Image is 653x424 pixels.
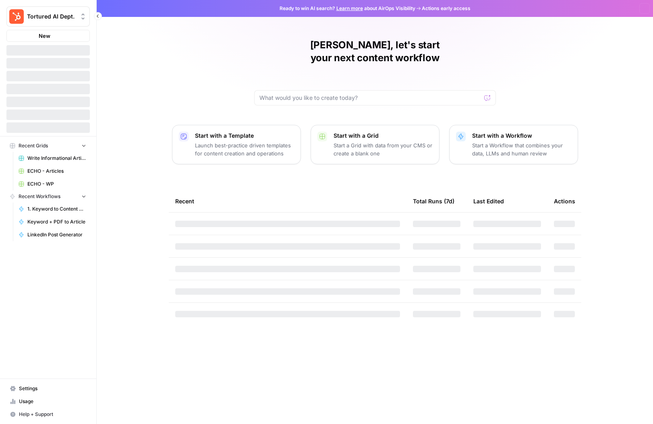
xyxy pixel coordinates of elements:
a: LinkedIn Post Generator [15,228,90,241]
span: Usage [19,398,86,405]
a: Write Informational Articles [15,152,90,165]
div: Recent [175,190,400,212]
span: Write Informational Articles [27,155,86,162]
div: Last Edited [473,190,504,212]
button: New [6,30,90,42]
span: 1. Keyword to Content Brief (incl. Outline) [27,205,86,213]
span: Keyword + PDF to Article [27,218,86,225]
span: Help + Support [19,411,86,418]
button: Start with a WorkflowStart a Workflow that combines your data, LLMs and human review [449,125,578,164]
span: Recent Grids [19,142,48,149]
p: Start with a Grid [334,132,433,140]
span: Recent Workflows [19,193,60,200]
a: ECHO - WP [15,178,90,190]
div: Total Runs (7d) [413,190,454,212]
span: Tortured AI Dept. [27,12,76,21]
span: Ready to win AI search? about AirOps Visibility [280,5,415,12]
p: Launch best-practice driven templates for content creation and operations [195,141,294,157]
button: Recent Workflows [6,190,90,203]
a: ECHO - Articles [15,165,90,178]
span: ECHO - Articles [27,168,86,175]
button: Workspace: Tortured AI Dept. [6,6,90,27]
button: Recent Grids [6,140,90,152]
span: ECHO - WP [27,180,86,188]
span: Settings [19,385,86,392]
h1: [PERSON_NAME], let's start your next content workflow [254,39,496,64]
p: Start with a Workflow [472,132,571,140]
input: What would you like to create today? [259,94,481,102]
span: LinkedIn Post Generator [27,231,86,238]
button: Start with a GridStart a Grid with data from your CMS or create a blank one [311,125,439,164]
p: Start with a Template [195,132,294,140]
a: Learn more [336,5,363,11]
div: Actions [554,190,575,212]
span: Actions early access [422,5,471,12]
button: Start with a TemplateLaunch best-practice driven templates for content creation and operations [172,125,301,164]
a: Keyword + PDF to Article [15,215,90,228]
a: 1. Keyword to Content Brief (incl. Outline) [15,203,90,215]
a: Settings [6,382,90,395]
button: Help + Support [6,408,90,421]
p: Start a Grid with data from your CMS or create a blank one [334,141,433,157]
img: Tortured AI Dept. Logo [9,9,24,24]
p: Start a Workflow that combines your data, LLMs and human review [472,141,571,157]
span: New [39,32,50,40]
a: Usage [6,395,90,408]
